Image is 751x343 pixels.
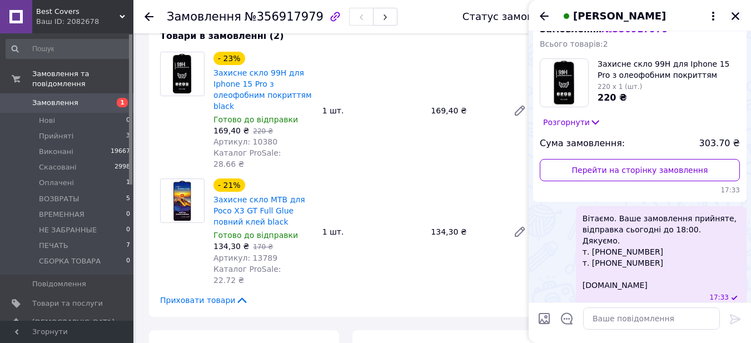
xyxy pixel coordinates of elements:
span: Каталог ProSale: 28.66 ₴ [213,148,281,168]
span: Артикул: 10380 [213,137,277,146]
span: Артикул: 13789 [213,253,277,262]
span: 0 [126,210,130,220]
span: Замовлення та повідомлення [32,69,133,89]
span: 7 [126,241,130,251]
span: №356917979 [245,10,324,23]
a: Захисне скло MTB для Poco X3 GT Full Glue повний клей black [213,195,305,226]
span: Приховати товари [160,295,248,306]
span: Замовлення [167,10,241,23]
span: СБОРКА ТОВАРА [39,256,101,266]
span: 17:33 12.08.2025 [540,186,740,195]
span: Замовлення [32,98,78,108]
span: [DEMOGRAPHIC_DATA] [32,317,115,327]
div: Повернутися назад [145,11,153,22]
span: Товари в замовленні (2) [160,31,284,41]
span: Сума замовлення: [540,137,625,150]
span: 220 ₴ [253,127,273,135]
span: Оплачені [39,178,74,188]
span: Каталог ProSale: 22.72 ₴ [213,265,281,285]
span: Товари та послуги [32,299,103,309]
img: Захисне скло 99H для Iphone 15 Pro з олеофобним покриттям black [171,52,193,96]
span: Захисне скло 99H для Iphone 15 Pro з олеофобним покриттям black [598,58,740,81]
span: 2998 [115,162,130,172]
img: Захисне скло MTB для Poco X3 GT Full Glue повний клей black [171,179,193,222]
span: Готово до відправки [213,115,298,124]
span: Виконані [39,147,73,157]
a: Редагувати [509,221,531,243]
a: Перейти на сторінку замовлення [540,159,740,181]
span: ВОЗВРАТЫ [39,194,79,204]
span: ПЕЧАТЬ [39,241,68,251]
div: 1 шт. [318,103,427,118]
button: Розгорнути [540,116,604,128]
div: 134,30 ₴ [426,224,504,240]
span: 17:33 12.08.2025 [709,293,729,302]
span: 3 [126,131,130,141]
span: Прийняті [39,131,73,141]
div: - 23% [213,52,245,65]
a: Захисне скло 99H для Iphone 15 Pro з олеофобним покриттям black [213,68,312,111]
div: Статус замовлення [462,11,565,22]
div: Ваш ID: 2082678 [36,17,133,27]
span: Нові [39,116,55,126]
span: НЕ ЗАБРАННЫЕ [39,225,97,235]
span: 170 ₴ [253,243,273,251]
span: Всього товарів: 2 [540,39,608,48]
span: 0 [126,256,130,266]
span: 1 [126,178,130,188]
span: Готово до відправки [213,231,298,240]
img: 5738175996_w100_h100_zaschitnoe-steklo-99h.jpg [552,59,576,107]
span: ВРЕМЕННАЯ [39,210,84,220]
span: 220 ₴ [598,92,627,103]
button: [PERSON_NAME] [560,9,720,23]
div: - 21% [213,178,245,192]
span: 19667 [111,147,130,157]
div: 1 шт. [318,224,427,240]
div: 169,40 ₴ [426,103,504,118]
button: Відкрити шаблони відповідей [560,311,574,326]
button: Закрити [729,9,742,23]
button: Назад [538,9,551,23]
a: Редагувати [509,100,531,122]
span: Скасовані [39,162,77,172]
span: 220 x 1 (шт.) [598,83,642,91]
span: Повідомлення [32,279,86,289]
span: 1 [117,98,128,107]
span: 5 [126,194,130,204]
span: 0 [126,225,130,235]
span: 0 [126,116,130,126]
span: Best Covers [36,7,120,17]
span: 303.70 ₴ [699,137,740,150]
input: Пошук [6,39,131,59]
span: 169,40 ₴ [213,126,249,135]
span: Вітаємо. Ваше замовлення прийняте, відправка сьогодні до 18:00. Дякуємо. т. [PHONE_NUMBER] т. [PH... [583,213,740,291]
span: 134,30 ₴ [213,242,249,251]
span: [PERSON_NAME] [573,9,666,23]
